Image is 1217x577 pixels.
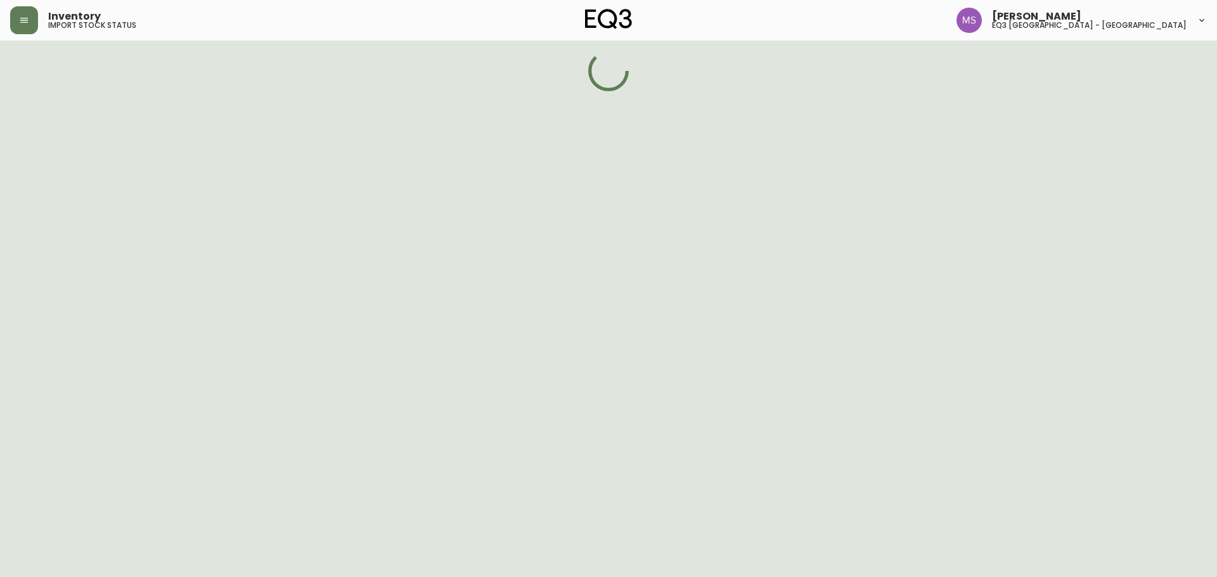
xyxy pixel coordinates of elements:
[992,22,1187,29] h5: eq3 [GEOGRAPHIC_DATA] - [GEOGRAPHIC_DATA]
[956,8,982,33] img: 1b6e43211f6f3cc0b0729c9049b8e7af
[585,9,632,29] img: logo
[48,11,101,22] span: Inventory
[992,11,1081,22] span: [PERSON_NAME]
[48,22,136,29] h5: import stock status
